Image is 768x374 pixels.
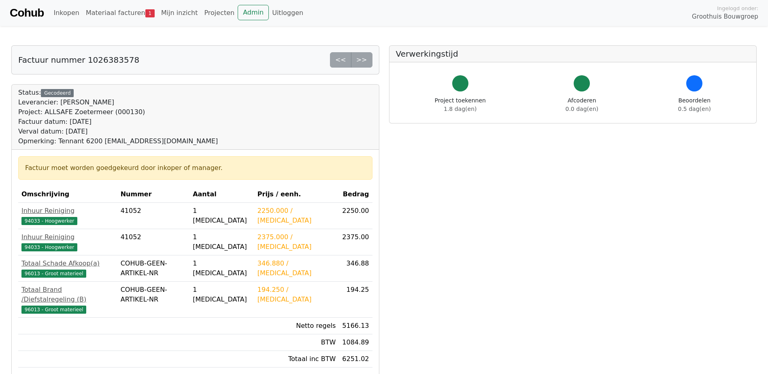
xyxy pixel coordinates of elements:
[692,12,758,21] span: Groothuis Bouwgroep
[717,4,758,12] span: Ingelogd onder:
[339,282,372,318] td: 194.25
[117,186,189,203] th: Nummer
[10,3,44,23] a: Cohub
[18,127,218,136] div: Verval datum: [DATE]
[18,98,218,107] div: Leverancier: [PERSON_NAME]
[339,255,372,282] td: 346.88
[21,243,77,251] span: 94033 - Hoogwerker
[435,96,486,113] div: Project toekennen
[117,229,189,255] td: 41052
[193,259,251,278] div: 1 [MEDICAL_DATA]
[117,282,189,318] td: COHUB-GEEN-ARTIKEL-NR
[21,206,114,216] div: Inhuur Reiniging
[254,318,339,334] td: Netto regels
[201,5,238,21] a: Projecten
[41,89,74,97] div: Gecodeerd
[50,5,82,21] a: Inkopen
[257,232,336,252] div: 2375.000 / [MEDICAL_DATA]
[18,117,218,127] div: Factuur datum: [DATE]
[254,351,339,368] td: Totaal inc BTW
[678,106,711,112] span: 0.5 dag(en)
[254,186,339,203] th: Prijs / eenh.
[566,106,598,112] span: 0.0 dag(en)
[193,232,251,252] div: 1 [MEDICAL_DATA]
[254,334,339,351] td: BTW
[18,107,218,117] div: Project: ALLSAFE Zoetermeer (000130)
[18,55,139,65] h5: Factuur nummer 1026383578
[21,306,86,314] span: 96013 - Groot materieel
[117,203,189,229] td: 41052
[21,206,114,225] a: Inhuur Reiniging94033 - Hoogwerker
[21,232,114,252] a: Inhuur Reiniging94033 - Hoogwerker
[145,9,155,17] span: 1
[21,270,86,278] span: 96013 - Groot materieel
[21,232,114,242] div: Inhuur Reiniging
[25,163,366,173] div: Factuur moet worden goedgekeurd door inkoper of manager.
[566,96,598,113] div: Afcoderen
[21,259,114,268] div: Totaal Schade Afkoop(a)
[193,285,251,304] div: 1 [MEDICAL_DATA]
[18,136,218,146] div: Opmerking: Tennant 6200 [EMAIL_ADDRESS][DOMAIN_NAME]
[257,285,336,304] div: 194.250 / [MEDICAL_DATA]
[21,285,114,304] div: Totaal Brand /Diefstalregeling (B)
[238,5,269,20] a: Admin
[339,318,372,334] td: 5166.13
[339,334,372,351] td: 1084.89
[158,5,201,21] a: Mijn inzicht
[678,96,711,113] div: Beoordelen
[117,255,189,282] td: COHUB-GEEN-ARTIKEL-NR
[18,186,117,203] th: Omschrijving
[339,186,372,203] th: Bedrag
[193,206,251,225] div: 1 [MEDICAL_DATA]
[21,217,77,225] span: 94033 - Hoogwerker
[18,88,218,146] div: Status:
[257,259,336,278] div: 346.880 / [MEDICAL_DATA]
[257,206,336,225] div: 2250.000 / [MEDICAL_DATA]
[21,285,114,314] a: Totaal Brand /Diefstalregeling (B)96013 - Groot materieel
[339,203,372,229] td: 2250.00
[189,186,254,203] th: Aantal
[444,106,477,112] span: 1.8 dag(en)
[396,49,750,59] h5: Verwerkingstijd
[339,351,372,368] td: 6251.02
[83,5,158,21] a: Materiaal facturen1
[269,5,306,21] a: Uitloggen
[339,229,372,255] td: 2375.00
[21,259,114,278] a: Totaal Schade Afkoop(a)96013 - Groot materieel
